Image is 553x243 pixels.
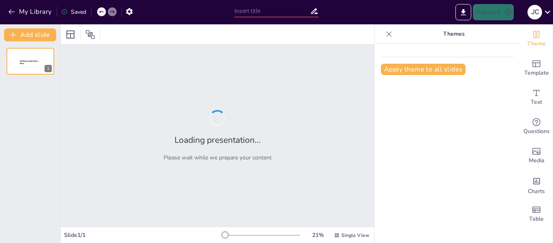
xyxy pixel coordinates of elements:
div: 1 [45,65,52,72]
div: Add text boxes [520,83,553,112]
span: Media [529,156,544,165]
div: Slide 1 / 1 [64,231,222,239]
div: Get real-time input from your audience [520,112,553,141]
button: Export to PowerPoint [455,4,471,20]
div: Add a table [520,200,553,229]
button: Apply theme to all slides [381,64,466,75]
button: Present [473,4,513,20]
span: Theme [527,39,546,48]
div: 21 % [308,231,328,239]
span: Table [529,215,544,224]
div: 1 [6,48,54,75]
div: J C [527,5,542,19]
span: Single View [341,232,369,239]
div: Add images, graphics, shapes or video [520,141,553,170]
span: Template [524,69,549,77]
input: Insert title [234,5,310,17]
span: Text [531,98,542,107]
span: Sendsteps presentation editor [20,60,38,65]
p: Please wait while we prepare your content [164,154,272,161]
span: Position [85,30,95,39]
div: Layout [64,28,77,41]
div: Change the overall theme [520,24,553,54]
p: Themes [396,24,512,44]
span: Charts [528,187,545,196]
button: My Library [6,5,55,18]
span: Questions [523,127,550,136]
div: Add charts and graphs [520,170,553,200]
div: Saved [61,8,86,16]
button: J C [527,4,542,20]
div: Add ready made slides [520,54,553,83]
h2: Loading presentation... [174,134,261,146]
button: Add slide [4,28,56,41]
